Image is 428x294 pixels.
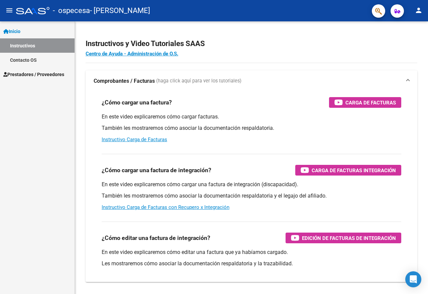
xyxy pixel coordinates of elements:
p: En este video explicaremos cómo editar una factura que ya habíamos cargado. [102,249,401,256]
strong: Comprobantes / Facturas [94,77,155,85]
span: - [PERSON_NAME] [90,3,150,18]
div: Comprobantes / Facturas (haga click aquí para ver los tutoriales) [86,92,417,282]
button: Edición de Facturas de integración [286,233,401,243]
span: (haga click aquí para ver los tutoriales) [156,77,241,85]
div: Open Intercom Messenger [405,271,421,287]
button: Carga de Facturas [329,97,401,108]
a: Instructivo Carga de Facturas con Recupero x Integración [102,204,229,210]
p: También les mostraremos cómo asociar la documentación respaldatoria. [102,124,401,132]
h3: ¿Cómo cargar una factura de integración? [102,166,211,175]
h2: Instructivos y Video Tutoriales SAAS [86,37,417,50]
p: Les mostraremos cómo asociar la documentación respaldatoria y la trazabilidad. [102,260,401,267]
h3: ¿Cómo editar una factura de integración? [102,233,210,243]
span: Carga de Facturas Integración [312,166,396,175]
p: En este video explicaremos cómo cargar facturas. [102,113,401,120]
a: Centro de Ayuda - Administración de O.S. [86,51,178,57]
span: Inicio [3,28,20,35]
span: Edición de Facturas de integración [302,234,396,242]
h3: ¿Cómo cargar una factura? [102,98,172,107]
button: Carga de Facturas Integración [295,165,401,176]
p: También les mostraremos cómo asociar la documentación respaldatoria y el legajo del afiliado. [102,192,401,200]
mat-icon: person [415,6,423,14]
mat-icon: menu [5,6,13,14]
mat-expansion-panel-header: Comprobantes / Facturas (haga click aquí para ver los tutoriales) [86,70,417,92]
a: Instructivo Carga de Facturas [102,136,167,142]
span: - ospecesa [53,3,90,18]
p: En este video explicaremos cómo cargar una factura de integración (discapacidad). [102,181,401,188]
span: Prestadores / Proveedores [3,71,64,78]
span: Carga de Facturas [345,98,396,107]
